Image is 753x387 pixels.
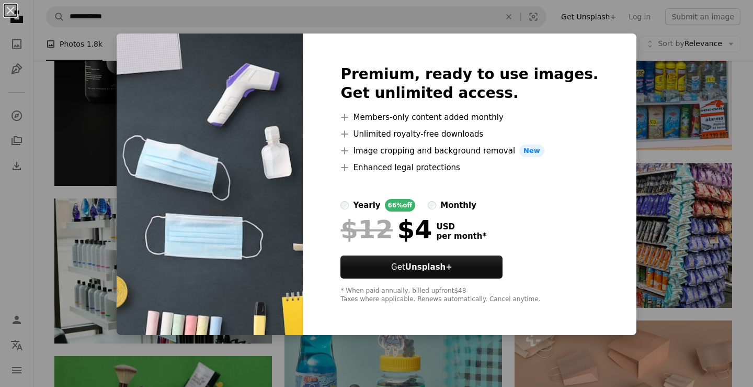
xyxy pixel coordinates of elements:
div: yearly [353,199,380,212]
h2: Premium, ready to use images. Get unlimited access. [340,65,598,103]
div: 66% off [385,199,416,212]
span: per month * [436,231,486,241]
li: Unlimited royalty-free downloads [340,128,598,140]
input: yearly66%off [340,201,349,209]
li: Members-only content added monthly [340,111,598,124]
span: $12 [340,216,393,243]
input: monthly [428,201,436,209]
button: GetUnsplash+ [340,256,503,279]
span: USD [436,222,486,231]
div: monthly [440,199,476,212]
li: Image cropping and background removal [340,145,598,157]
img: premium_photo-1663956073477-b1fac2569444 [117,34,303,335]
div: * When paid annually, billed upfront $48 Taxes where applicable. Renews automatically. Cancel any... [340,287,598,304]
span: New [519,145,544,157]
div: $4 [340,216,432,243]
li: Enhanced legal protections [340,161,598,174]
strong: Unsplash+ [405,262,452,272]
